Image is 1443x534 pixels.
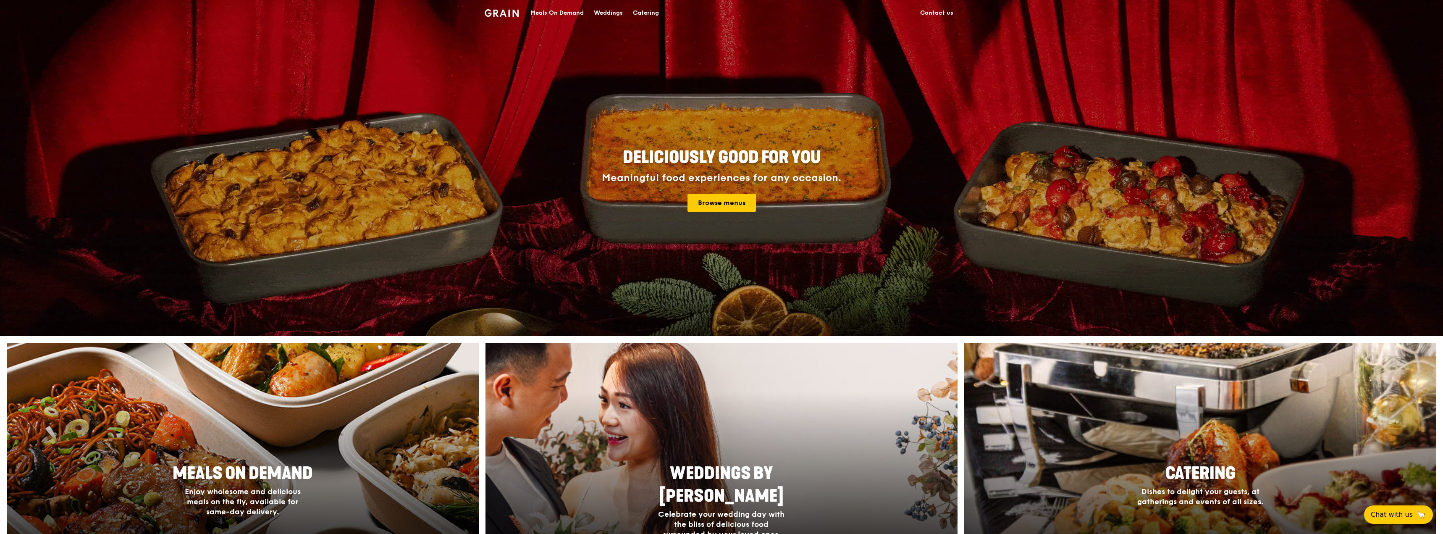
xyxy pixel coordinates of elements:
span: 🦙 [1416,510,1426,520]
div: Meals On Demand [530,0,584,26]
span: Chat with us [1371,510,1413,520]
a: Catering [628,0,664,26]
span: Meals On Demand [173,463,313,484]
div: Weddings [594,0,623,26]
div: Meaningful food experiences for any occasion. [570,172,873,184]
span: Weddings by [PERSON_NAME] [659,463,784,506]
img: Grain [485,9,519,17]
a: Weddings [589,0,628,26]
span: Catering [1165,463,1236,484]
span: Dishes to delight your guests, at gatherings and events of all sizes. [1137,487,1263,506]
button: Chat with us🦙 [1364,505,1433,524]
a: Browse menus [687,194,756,212]
span: Enjoy wholesome and delicious meals on the fly, available for same-day delivery. [185,487,301,516]
a: Contact us [915,0,958,26]
span: Deliciously good for you [623,147,821,168]
div: Catering [633,0,659,26]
